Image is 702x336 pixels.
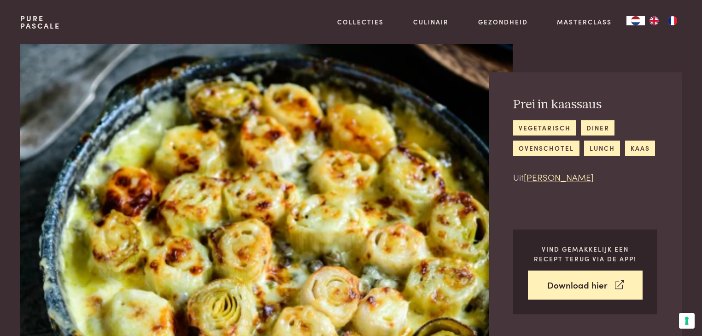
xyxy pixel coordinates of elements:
[524,171,594,183] a: [PERSON_NAME]
[528,244,643,263] p: Vind gemakkelijk een recept terug via de app!
[584,141,620,156] a: lunch
[337,17,384,27] a: Collecties
[513,97,657,113] h2: Prei in kaassaus
[478,17,528,27] a: Gezondheid
[513,171,657,184] p: Uit
[626,16,645,25] div: Language
[645,16,663,25] a: EN
[513,141,579,156] a: ovenschotel
[557,17,612,27] a: Masterclass
[679,313,695,329] button: Uw voorkeuren voor toestemming voor trackingtechnologieën
[626,16,645,25] a: NL
[413,17,449,27] a: Culinair
[513,120,576,136] a: vegetarisch
[645,16,682,25] ul: Language list
[625,141,655,156] a: kaas
[663,16,682,25] a: FR
[581,120,614,136] a: diner
[20,15,60,29] a: PurePascale
[528,271,643,300] a: Download hier
[626,16,682,25] aside: Language selected: Nederlands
